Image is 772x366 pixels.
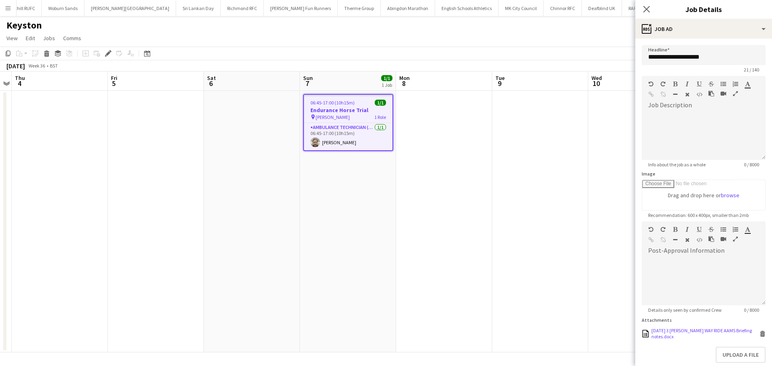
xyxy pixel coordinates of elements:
button: Fullscreen [733,90,738,97]
button: HTML Code [696,237,702,243]
app-card-role: Ambulance Technician (Medical)1/106:45-17:00 (10h15m)[PERSON_NAME] [304,123,392,150]
button: Redo [660,226,666,233]
button: Clear Formatting [684,237,690,243]
span: Info about the job as a whole [642,162,712,168]
button: Fullscreen [733,236,738,242]
span: Week 36 [27,63,47,69]
button: MK City Council [499,0,544,16]
button: Underline [696,81,702,87]
button: Woburn Sands [42,0,84,16]
h3: Endurance Horse Trial [304,106,392,114]
span: Sat [207,74,216,82]
span: 4 [14,79,25,88]
button: English Schools Athletics [435,0,499,16]
span: 1/1 [375,100,386,106]
span: Edit [26,35,35,42]
div: 07.09.2025 3 SHIRES WAY RIDE AAMS Briefing notes.docx [651,327,758,339]
a: View [3,33,21,43]
button: Insert video [721,90,726,97]
div: BST [50,63,58,69]
button: Horizontal Line [672,237,678,243]
span: 0 / 8000 [737,307,766,313]
a: Edit [23,33,38,43]
span: Comms [63,35,81,42]
div: [DATE] [6,62,25,70]
span: 7 [302,79,313,88]
button: Chinnor RFC [544,0,582,16]
button: Italic [684,226,690,233]
button: Unordered List [721,226,726,233]
span: 5 [110,79,117,88]
span: 10 [590,79,602,88]
div: 1 Job [382,82,392,88]
button: Bold [672,81,678,87]
button: Ordered List [733,226,738,233]
span: Tue [495,74,505,82]
span: Sun [303,74,313,82]
button: Paste as plain text [708,90,714,97]
button: Insert video [721,236,726,242]
button: [PERSON_NAME][GEOGRAPHIC_DATA] [84,0,176,16]
button: Strikethrough [708,226,714,233]
span: 0 / 8000 [737,162,766,168]
span: 1 Role [374,114,386,120]
a: Comms [60,33,84,43]
button: HTML Code [696,91,702,98]
span: 1/1 [381,75,392,81]
button: RAF Boxing [622,0,657,16]
span: [PERSON_NAME] [316,114,350,120]
span: 6 [206,79,216,88]
button: Text Color [745,81,750,87]
span: 21 / 140 [737,67,766,73]
button: Text Color [745,226,750,233]
button: Bold [672,226,678,233]
label: Attachments [642,317,672,323]
button: Strikethrough [708,81,714,87]
span: 06:45-17:00 (10h15m) [310,100,355,106]
button: Abingdon Marathon [381,0,435,16]
div: Job Ad [635,19,772,39]
button: Horizontal Line [672,91,678,98]
span: 8 [398,79,410,88]
button: Deafblind UK [582,0,622,16]
span: Recommendation: 600 x 400px, smaller than 2mb [642,212,755,218]
button: Clear Formatting [684,91,690,98]
span: Wed [591,74,602,82]
span: Fri [111,74,117,82]
button: Underline [696,226,702,233]
button: Undo [648,81,654,87]
button: [PERSON_NAME] Fun Runners [264,0,338,16]
h1: Keyston [6,19,42,31]
a: Jobs [40,33,58,43]
app-job-card: 06:45-17:00 (10h15m)1/1Endurance Horse Trial [PERSON_NAME]1 RoleAmbulance Technician (Medical)1/1... [303,94,393,151]
button: Richmond RFC [221,0,264,16]
button: Paste as plain text [708,236,714,242]
span: View [6,35,18,42]
span: Jobs [43,35,55,42]
span: Thu [15,74,25,82]
button: Italic [684,81,690,87]
button: Unordered List [721,81,726,87]
button: Undo [648,226,654,233]
span: Details only seen by confirmed Crew [642,307,728,313]
button: Sri Lankan Day [176,0,221,16]
button: Therme Group [338,0,381,16]
span: Mon [399,74,410,82]
button: Ordered List [733,81,738,87]
span: 9 [494,79,505,88]
h3: Job Details [635,4,772,14]
button: Redo [660,81,666,87]
button: Upload a file [716,347,766,363]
